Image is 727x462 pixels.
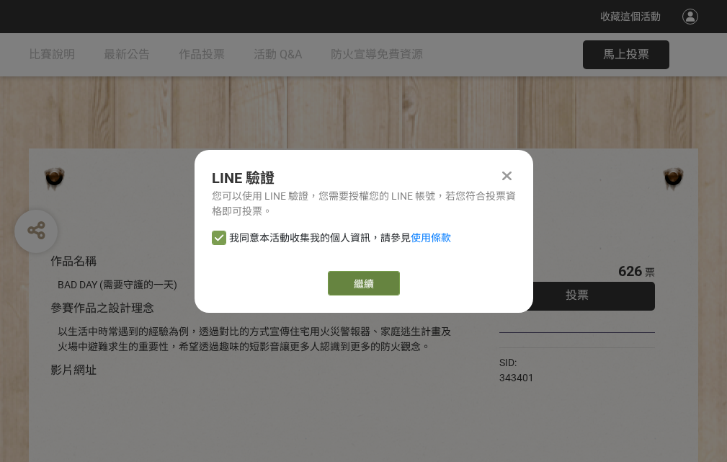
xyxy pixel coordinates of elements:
span: 最新公告 [104,48,150,61]
span: 比賽說明 [29,48,75,61]
span: 馬上投票 [603,48,649,61]
span: 投票 [566,288,589,302]
span: 參賽作品之設計理念 [50,301,154,315]
span: 作品名稱 [50,254,97,268]
span: SID: 343401 [499,357,534,383]
div: 您可以使用 LINE 驗證，您需要授權您的 LINE 帳號，若您符合投票資格即可投票。 [212,189,516,219]
a: 防火宣導免費資源 [331,33,423,76]
span: 活動 Q&A [254,48,302,61]
a: 比賽說明 [29,33,75,76]
button: 馬上投票 [583,40,669,69]
span: 作品投票 [179,48,225,61]
div: BAD DAY (需要守護的一天) [58,277,456,293]
a: 活動 Q&A [254,33,302,76]
div: LINE 驗證 [212,167,516,189]
a: 繼續 [328,271,400,296]
span: 收藏這個活動 [600,11,661,22]
span: 票 [645,267,655,278]
span: 影片網址 [50,363,97,377]
div: 以生活中時常遇到的經驗為例，透過對比的方式宣傳住宅用火災警報器、家庭逃生計畫及火場中避難求生的重要性，希望透過趣味的短影音讓更多人認識到更多的防火觀念。 [58,324,456,355]
span: 防火宣導免費資源 [331,48,423,61]
a: 使用條款 [411,232,451,244]
a: 最新公告 [104,33,150,76]
span: 626 [618,262,642,280]
span: 我同意本活動收集我的個人資訊，請參見 [229,231,451,246]
iframe: Facebook Share [538,355,610,370]
a: 作品投票 [179,33,225,76]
